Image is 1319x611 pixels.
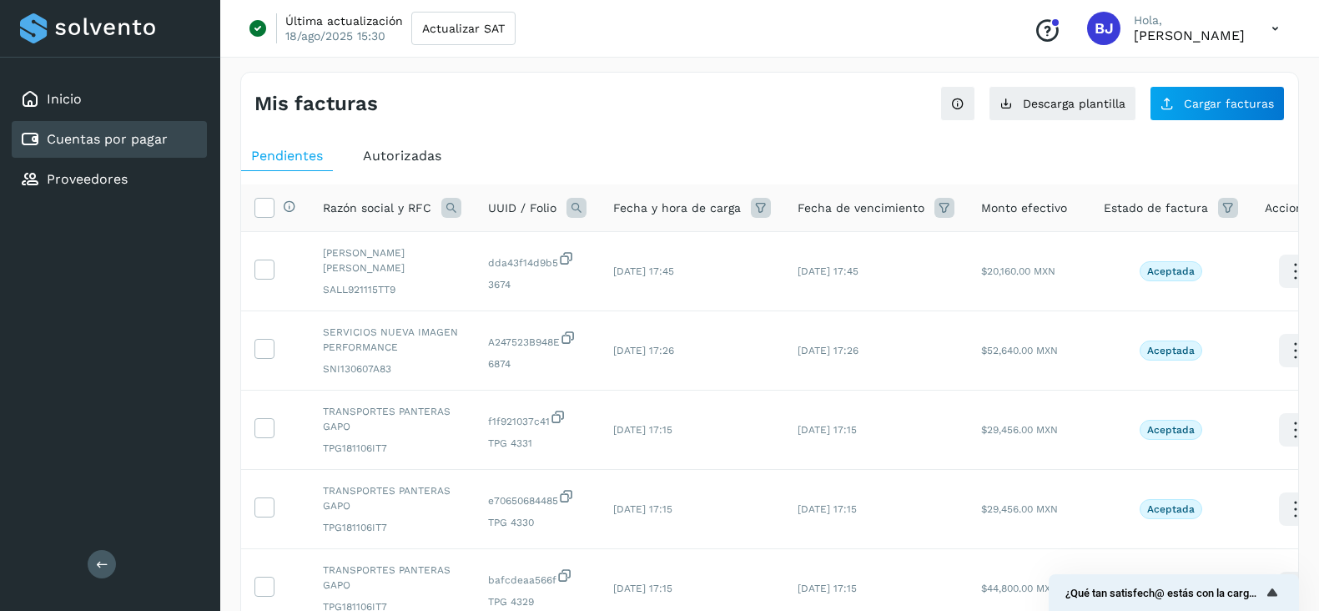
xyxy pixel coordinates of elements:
[1134,13,1245,28] p: Hola,
[981,424,1058,436] span: $29,456.00 MXN
[981,583,1058,594] span: $44,800.00 MXN
[989,86,1136,121] button: Descarga plantilla
[798,583,857,594] span: [DATE] 17:15
[798,199,924,217] span: Fecha de vencimiento
[1265,199,1316,217] span: Acciones
[488,277,587,292] span: 3674
[488,594,587,609] span: TPG 4329
[323,483,461,513] span: TRANSPORTES PANTERAS GAPO
[12,121,207,158] div: Cuentas por pagar
[323,282,461,297] span: SALL921115TT9
[981,345,1058,356] span: $52,640.00 MXN
[981,199,1067,217] span: Monto efectivo
[488,356,587,371] span: 6874
[613,345,674,356] span: [DATE] 17:26
[1065,583,1282,603] button: Mostrar encuesta - ¿Qué tan satisfech@ estás con la carga de tus facturas?
[323,520,461,535] span: TPG181106IT7
[323,245,461,275] span: [PERSON_NAME] [PERSON_NAME]
[488,488,587,508] span: e70650684485
[1147,503,1195,515] p: Aceptada
[323,199,431,217] span: Razón social y RFC
[1184,98,1274,109] span: Cargar facturas
[323,325,461,355] span: SERVICIOS NUEVA IMAGEN PERFORMANCE
[47,91,82,107] a: Inicio
[488,409,587,429] span: f1f921037c41
[12,161,207,198] div: Proveedores
[1150,86,1285,121] button: Cargar facturas
[47,131,168,147] a: Cuentas por pagar
[613,503,672,515] span: [DATE] 17:15
[323,404,461,434] span: TRANSPORTES PANTERAS GAPO
[1147,345,1195,356] p: Aceptada
[254,92,378,116] h4: Mis facturas
[613,199,741,217] span: Fecha y hora de carga
[285,13,403,28] p: Última actualización
[488,250,587,270] span: dda43f14d9b5
[798,424,857,436] span: [DATE] 17:15
[798,503,857,515] span: [DATE] 17:15
[1147,265,1195,277] p: Aceptada
[422,23,505,34] span: Actualizar SAT
[981,503,1058,515] span: $29,456.00 MXN
[323,441,461,456] span: TPG181106IT7
[323,563,461,593] span: TRANSPORTES PANTERAS GAPO
[488,199,556,217] span: UUID / Folio
[285,28,385,43] p: 18/ago/2025 15:30
[363,148,441,164] span: Autorizadas
[613,583,672,594] span: [DATE] 17:15
[251,148,323,164] span: Pendientes
[488,515,587,530] span: TPG 4330
[1147,424,1195,436] p: Aceptada
[1134,28,1245,43] p: Brayant Javier Rocha Martinez
[1065,587,1262,599] span: ¿Qué tan satisfech@ estás con la carga de tus facturas?
[613,265,674,277] span: [DATE] 17:45
[981,265,1055,277] span: $20,160.00 MXN
[47,171,128,187] a: Proveedores
[798,265,858,277] span: [DATE] 17:45
[411,12,516,45] button: Actualizar SAT
[488,330,587,350] span: A247523B948E
[613,424,672,436] span: [DATE] 17:15
[323,361,461,376] span: SNI130607A83
[488,568,587,588] span: bafcdeaa566f
[798,345,858,356] span: [DATE] 17:26
[1104,199,1208,217] span: Estado de factura
[1023,98,1125,109] span: Descarga plantilla
[488,436,587,451] span: TPG 4331
[12,81,207,118] div: Inicio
